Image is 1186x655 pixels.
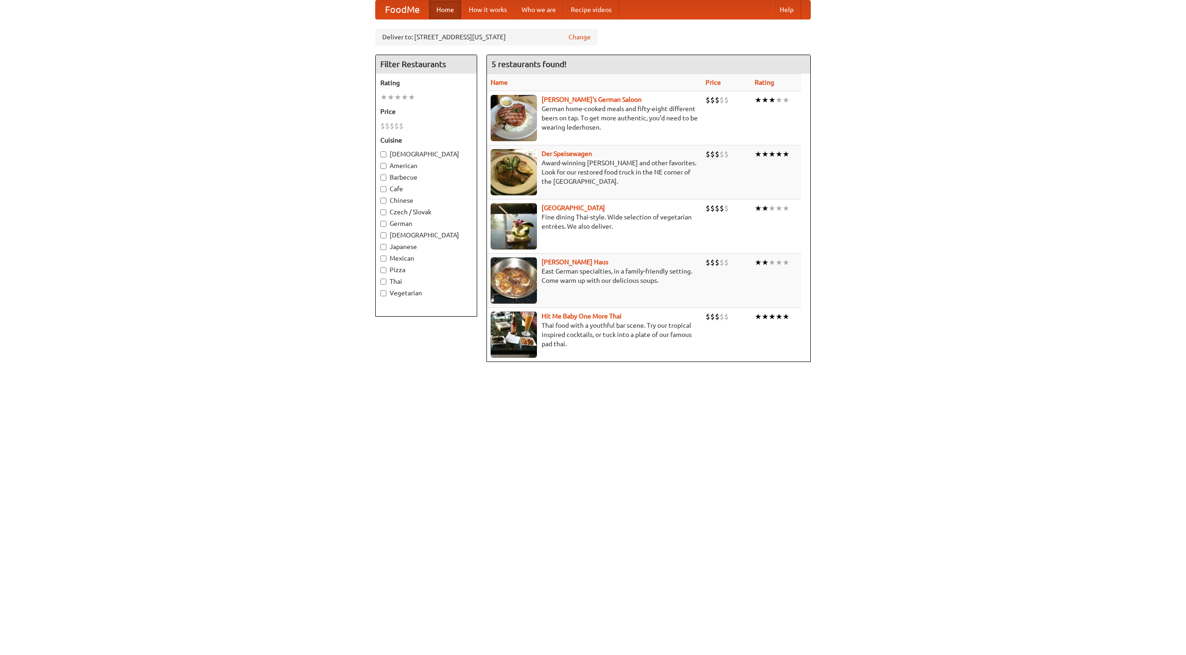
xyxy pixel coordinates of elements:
label: Chinese [380,196,472,205]
h5: Cuisine [380,136,472,145]
li: ★ [782,257,789,268]
li: ★ [387,92,394,102]
li: $ [724,312,729,322]
input: Cafe [380,186,386,192]
li: $ [715,95,719,105]
div: Deliver to: [STREET_ADDRESS][US_STATE] [375,29,598,45]
li: ★ [776,203,782,213]
li: $ [719,312,724,322]
h5: Rating [380,78,472,87]
a: Name [491,79,508,86]
ng-pluralize: 5 restaurants found! [492,60,567,69]
p: East German specialties, in a family-friendly setting. Come warm up with our delicious soups. [491,267,698,285]
img: esthers.jpg [491,95,537,141]
label: Thai [380,277,472,286]
label: Mexican [380,254,472,263]
img: speisewagen.jpg [491,149,537,195]
p: Thai food with a youthful bar scene. Try our tropical inspired cocktails, or tuck into a plate of... [491,321,698,349]
input: American [380,163,386,169]
a: Change [568,32,591,42]
li: ★ [769,95,776,105]
li: ★ [762,312,769,322]
li: $ [394,121,399,131]
li: ★ [755,95,762,105]
li: ★ [776,149,782,159]
a: Rating [755,79,774,86]
li: $ [710,149,715,159]
li: $ [710,203,715,213]
li: $ [710,257,715,268]
li: ★ [762,149,769,159]
a: FoodMe [376,0,429,19]
li: $ [724,95,729,105]
img: kohlhaus.jpg [491,257,537,304]
li: $ [706,203,710,213]
li: $ [724,257,729,268]
h5: Price [380,107,472,116]
li: $ [719,257,724,268]
li: ★ [769,257,776,268]
a: Help [772,0,801,19]
li: ★ [755,312,762,322]
li: ★ [776,95,782,105]
p: Fine dining Thai-style. Wide selection of vegetarian entrées. We also deliver. [491,212,698,231]
h4: Filter Restaurants [376,55,477,74]
li: $ [710,95,715,105]
li: ★ [782,203,789,213]
input: Barbecue [380,175,386,181]
input: [DEMOGRAPHIC_DATA] [380,232,386,238]
p: Award-winning [PERSON_NAME] and other favorites. Look for our restored food truck in the NE corne... [491,158,698,186]
label: American [380,161,472,170]
li: ★ [394,92,401,102]
li: ★ [769,203,776,213]
input: German [380,221,386,227]
li: $ [715,203,719,213]
li: ★ [776,257,782,268]
img: satay.jpg [491,203,537,250]
li: $ [724,203,729,213]
li: ★ [762,203,769,213]
li: ★ [782,149,789,159]
li: ★ [762,95,769,105]
li: ★ [782,312,789,322]
li: $ [715,312,719,322]
li: $ [385,121,390,131]
input: Thai [380,279,386,285]
label: Pizza [380,265,472,274]
li: $ [724,149,729,159]
input: Czech / Slovak [380,209,386,215]
li: $ [715,149,719,159]
label: Czech / Slovak [380,207,472,217]
a: How it works [461,0,514,19]
a: Der Speisewagen [542,150,592,157]
li: $ [706,95,710,105]
li: $ [719,203,724,213]
li: ★ [755,203,762,213]
li: $ [710,312,715,322]
label: Vegetarian [380,288,472,298]
li: ★ [755,257,762,268]
label: Cafe [380,184,472,193]
li: $ [719,149,724,159]
li: ★ [762,257,769,268]
img: babythai.jpg [491,312,537,358]
a: [GEOGRAPHIC_DATA] [542,204,605,212]
a: Recipe videos [563,0,619,19]
li: ★ [755,149,762,159]
input: Mexican [380,256,386,262]
p: German home-cooked meals and fifty-eight different beers on tap. To get more authentic, you'd nee... [491,104,698,132]
li: $ [399,121,404,131]
input: [DEMOGRAPHIC_DATA] [380,151,386,157]
input: Chinese [380,198,386,204]
li: ★ [776,312,782,322]
input: Vegetarian [380,290,386,296]
b: Hit Me Baby One More Thai [542,312,622,320]
li: ★ [782,95,789,105]
a: Home [429,0,461,19]
a: [PERSON_NAME]'s German Saloon [542,96,642,103]
label: [DEMOGRAPHIC_DATA] [380,231,472,240]
li: $ [715,257,719,268]
a: Price [706,79,721,86]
